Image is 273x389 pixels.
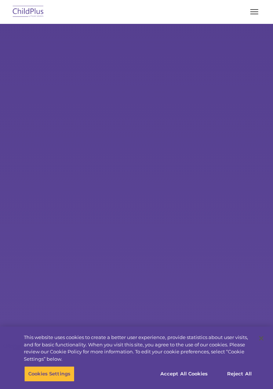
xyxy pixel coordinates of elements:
[253,330,269,346] button: Close
[156,366,212,382] button: Accept All Cookies
[11,3,45,21] img: ChildPlus by Procare Solutions
[24,334,254,363] div: This website uses cookies to create a better user experience, provide statistics about user visit...
[24,366,74,382] button: Cookies Settings
[216,366,262,382] button: Reject All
